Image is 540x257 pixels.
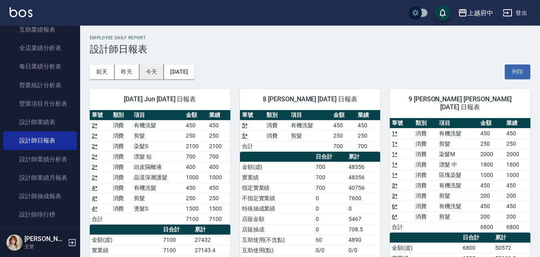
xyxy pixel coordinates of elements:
[111,183,132,193] td: 消費
[240,245,314,255] td: 互助使用(點)
[478,211,504,222] td: 200
[347,172,380,183] td: 48356
[437,139,478,149] td: 剪髮
[289,120,331,131] td: 有機洗髮
[331,110,356,120] th: 金額
[6,235,22,251] img: Person
[504,149,530,159] td: 2000
[111,203,132,214] td: 消費
[184,203,207,214] td: 1500
[390,222,413,232] td: 合計
[437,191,478,201] td: 剪髮
[314,224,347,235] td: 0
[505,64,530,79] button: 列印
[356,120,380,131] td: 450
[90,44,530,55] h3: 設計師日報表
[240,203,314,214] td: 特殊抽成業績
[413,211,437,222] td: 消費
[3,57,77,76] a: 每日業績分析表
[3,113,77,131] a: 設計師業績表
[347,152,380,162] th: 累計
[207,193,230,203] td: 250
[90,64,115,79] button: 前天
[504,170,530,180] td: 1000
[90,110,230,225] table: a dense table
[478,180,504,191] td: 450
[184,172,207,183] td: 1000
[240,162,314,172] td: 金額(虛)
[90,235,161,245] td: 金額(虛)
[437,180,478,191] td: 有機洗髮
[3,169,77,187] a: 設計師業績月報表
[314,172,347,183] td: 700
[347,162,380,172] td: 48356
[493,233,530,243] th: 累計
[264,110,289,120] th: 類別
[478,128,504,139] td: 450
[240,110,381,152] table: a dense table
[132,110,184,120] th: 項目
[437,211,478,222] td: 剪髮
[132,172,184,183] td: 晶漾深層護髮
[3,150,77,169] a: 設計師業績分析表
[240,193,314,203] td: 不指定實業績
[331,141,356,151] td: 700
[314,183,347,193] td: 700
[207,203,230,214] td: 1500
[207,162,230,172] td: 400
[90,214,111,224] td: 合計
[207,151,230,162] td: 700
[161,235,193,245] td: 7100
[461,233,493,243] th: 日合計
[90,110,111,120] th: 單號
[478,191,504,201] td: 200
[289,110,331,120] th: 項目
[356,110,380,120] th: 業績
[413,118,437,128] th: 類別
[399,95,521,111] span: 9 [PERSON_NAME] [PERSON_NAME] [DATE] 日報表
[504,128,530,139] td: 450
[3,39,77,57] a: 全店業績分析表
[207,141,230,151] td: 2100
[347,183,380,193] td: 40756
[115,64,139,79] button: 昨天
[314,245,347,255] td: 0/0
[3,94,77,113] a: 營業項目月分析表
[314,193,347,203] td: 0
[289,131,331,141] td: 剪髮
[331,120,356,131] td: 450
[437,201,478,211] td: 有機洗髮
[184,183,207,193] td: 450
[132,141,184,151] td: 染髮S
[435,5,451,21] button: save
[184,120,207,131] td: 450
[437,128,478,139] td: 有機洗髮
[504,201,530,211] td: 450
[437,118,478,128] th: 項目
[390,118,530,233] table: a dense table
[240,224,314,235] td: 店販抽成
[111,162,132,172] td: 消費
[139,64,164,79] button: 今天
[240,214,314,224] td: 店販金額
[264,120,289,131] td: 消費
[413,159,437,170] td: 消費
[240,235,314,245] td: 互助使用(不含點)
[184,141,207,151] td: 2100
[240,183,314,193] td: 指定實業績
[193,245,230,255] td: 27143.4
[3,131,77,150] a: 設計師日報表
[90,245,161,255] td: 實業績
[111,131,132,141] td: 消費
[314,235,347,245] td: 60
[24,235,65,243] h5: [PERSON_NAME]
[24,243,65,250] p: 主管
[461,243,493,253] td: 6800
[314,214,347,224] td: 0
[3,224,77,243] a: 商品銷售排行榜
[504,159,530,170] td: 1800
[437,149,478,159] td: 染髮M
[504,118,530,128] th: 業績
[356,131,380,141] td: 250
[111,193,132,203] td: 消費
